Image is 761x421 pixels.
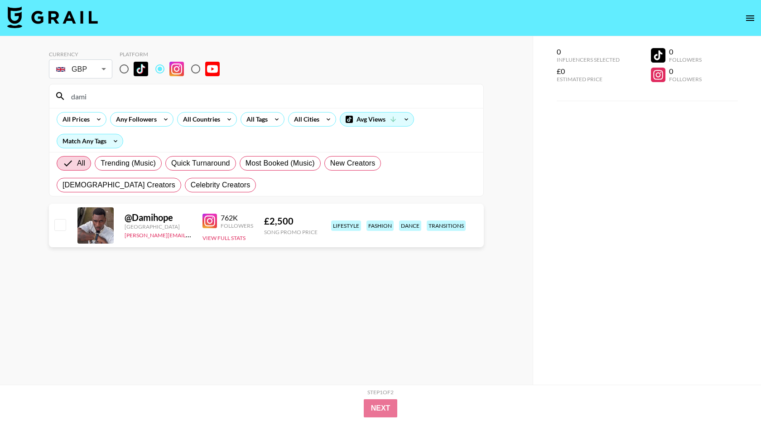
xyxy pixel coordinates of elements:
div: dance [399,220,421,231]
div: Platform [120,51,227,58]
div: [GEOGRAPHIC_DATA] [125,223,192,230]
div: Followers [221,222,253,229]
div: Estimated Price [557,76,620,83]
img: YouTube [205,62,220,76]
div: Avg Views [340,113,414,126]
img: Instagram [202,214,217,228]
div: All Prices [57,113,92,126]
span: Most Booked (Music) [246,158,315,169]
div: Match Any Tags [57,134,123,148]
span: Quick Turnaround [171,158,230,169]
div: 0 [669,67,702,76]
div: Followers [669,76,702,83]
div: transitions [427,220,466,231]
div: Influencers Selected [557,56,620,63]
span: Trending (Music) [101,158,156,169]
div: £ 2,500 [264,215,318,227]
div: Song Promo Price [264,229,318,235]
div: All Cities [289,113,321,126]
img: TikTok [134,62,148,76]
div: £0 [557,67,620,76]
img: Grail Talent [7,6,98,28]
span: Celebrity Creators [191,180,250,191]
div: Currency [49,51,112,58]
span: All [77,158,85,169]
div: 0 [557,47,620,56]
button: View Full Stats [202,235,246,241]
div: GBP [51,61,111,77]
div: @ Damihope [125,212,192,223]
input: Search by User Name [66,89,478,103]
button: open drawer [741,9,759,27]
a: [PERSON_NAME][EMAIL_ADDRESS][DOMAIN_NAME] [125,230,259,239]
div: 762K [221,213,253,222]
img: Instagram [169,62,184,76]
div: 0 [669,47,702,56]
div: All Tags [241,113,270,126]
div: Step 1 of 2 [367,389,394,396]
div: Followers [669,56,702,63]
span: [DEMOGRAPHIC_DATA] Creators [63,180,175,191]
div: lifestyle [331,220,361,231]
span: New Creators [330,158,376,169]
div: All Countries [178,113,222,126]
div: Any Followers [111,113,159,126]
button: Next [364,399,398,417]
div: fashion [366,220,394,231]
